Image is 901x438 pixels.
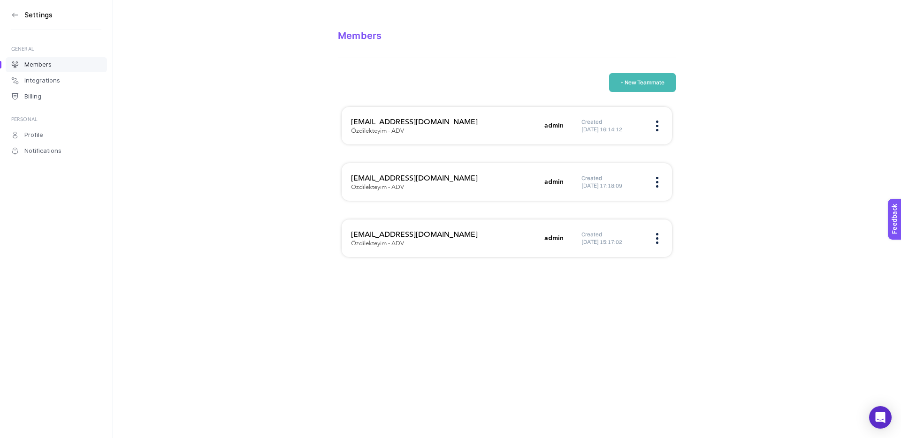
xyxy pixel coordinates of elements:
a: Notifications [6,143,107,159]
h3: [EMAIL_ADDRESS][DOMAIN_NAME] [351,116,539,128]
h6: Created [581,118,642,126]
h5: admin [544,121,564,130]
a: Billing [6,89,107,104]
h3: Settings [24,11,53,19]
img: menu icon [656,121,658,131]
img: menu icon [656,233,658,244]
span: Members [24,61,52,68]
h5: [DATE] 16:14:12 [581,126,642,133]
a: Profile [6,128,107,143]
span: Notifications [24,147,61,155]
h5: [DATE] 15:17:02 [581,238,642,246]
a: Integrations [6,73,107,88]
h5: admin [544,234,564,243]
button: + New Teammate [609,73,676,92]
h5: [DATE] 17:18:09 [581,182,642,189]
span: Profile [24,131,43,139]
div: Members [338,30,676,41]
div: Open Intercom Messenger [869,406,892,429]
h3: [EMAIL_ADDRESS][DOMAIN_NAME] [351,173,539,184]
img: menu icon [656,177,658,188]
h3: [EMAIL_ADDRESS][DOMAIN_NAME] [351,229,539,240]
span: Feedback [6,3,36,10]
span: Billing [24,93,41,100]
h6: Created [581,174,642,182]
span: Integrations [24,77,60,84]
h5: admin [544,177,564,187]
h6: Created [581,231,642,238]
div: PERSONAL [11,115,101,123]
h5: Özdilekteyim - ADV [351,240,404,248]
div: GENERAL [11,45,101,53]
a: Members [6,57,107,72]
h5: Özdilekteyim - ADV [351,184,404,191]
h5: Özdilekteyim - ADV [351,128,404,135]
